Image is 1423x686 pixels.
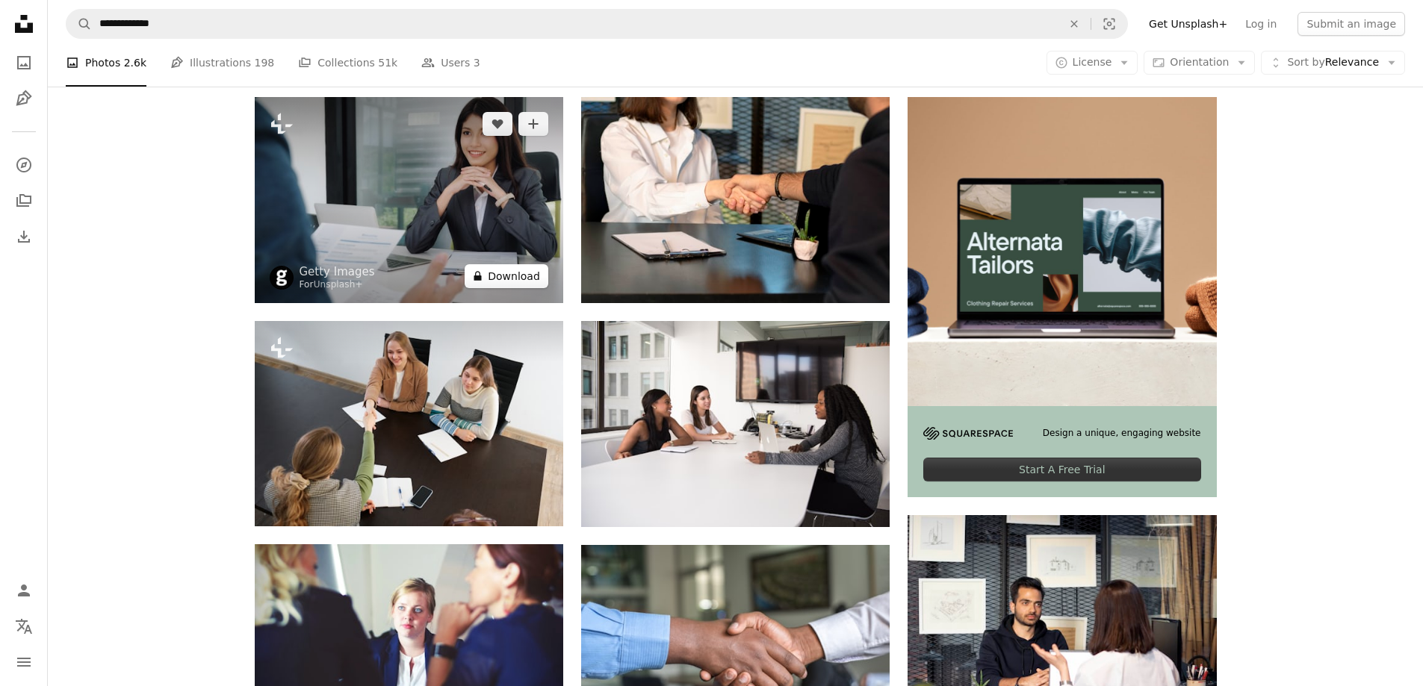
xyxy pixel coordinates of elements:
[581,97,890,302] img: a man and a woman shaking hands in front of a laptop
[170,39,274,87] a: Illustrations 198
[9,9,39,42] a: Home — Unsplash
[1058,10,1091,38] button: Clear
[314,279,363,290] a: Unsplash+
[581,193,890,207] a: a man and a woman shaking hands in front of a laptop
[1091,10,1127,38] button: Visual search
[9,186,39,216] a: Collections
[9,576,39,605] a: Log in / Sign up
[66,10,92,38] button: Search Unsplash
[908,97,1216,405] img: file-1707885205802-88dd96a21c72image
[1236,12,1286,36] a: Log in
[255,321,563,526] img: a group of women sitting around a table
[9,611,39,641] button: Language
[1261,51,1405,75] button: Sort byRelevance
[483,112,512,136] button: Like
[1287,55,1379,70] span: Relevance
[1140,12,1236,36] a: Get Unsplash+
[1043,427,1201,440] span: Design a unique, engaging website
[908,97,1216,497] a: Design a unique, engaging websiteStart A Free Trial
[923,427,1013,440] img: file-1705255347840-230a6ab5bca9image
[1287,56,1324,68] span: Sort by
[908,626,1216,639] a: a man sitting at a desk talking to a woman
[378,54,397,71] span: 51k
[581,321,890,527] img: three women sitting at the table
[9,222,39,252] a: Download History
[1170,56,1229,68] span: Orientation
[474,54,480,71] span: 3
[255,97,563,302] img: Business situation, job interview concept. Confident businessman in a job interview with a corpor...
[421,39,480,87] a: Users 3
[9,84,39,113] a: Illustrations
[300,279,375,291] div: For
[465,264,548,288] button: Download
[270,266,294,290] img: Go to Getty Images's profile
[255,417,563,430] a: a group of women sitting around a table
[923,458,1200,481] div: Start A Free Trial
[298,39,397,87] a: Collections 51k
[1047,51,1138,75] button: License
[581,640,890,654] a: two people shaking hands
[581,417,890,430] a: three women sitting at the table
[255,54,275,71] span: 198
[9,150,39,180] a: Explore
[300,264,375,279] a: Getty Images
[518,112,548,136] button: Add to Collection
[1144,51,1255,75] button: Orientation
[1073,56,1112,68] span: License
[66,9,1128,39] form: Find visuals sitewide
[9,647,39,677] button: Menu
[1298,12,1405,36] button: Submit an image
[255,640,563,653] a: three women sitting beside table
[255,193,563,207] a: Business situation, job interview concept. Confident businessman in a job interview with a corpor...
[9,48,39,78] a: Photos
